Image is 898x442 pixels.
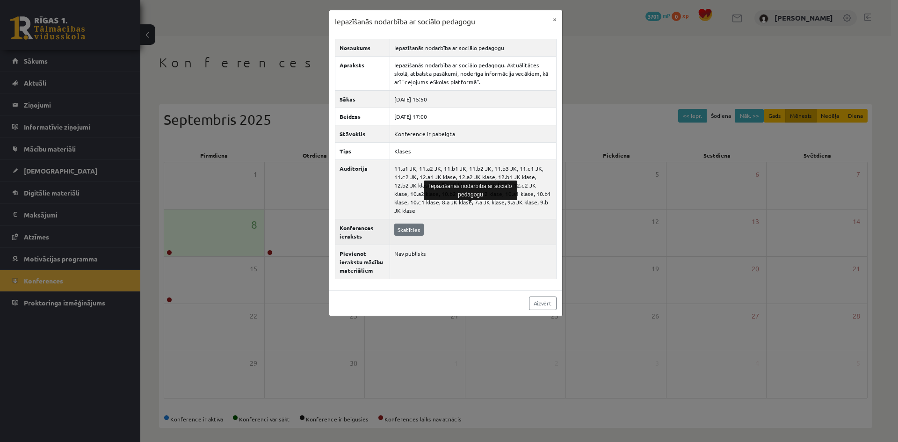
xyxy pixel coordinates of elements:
[390,108,556,125] td: [DATE] 17:00
[394,224,424,236] a: Skatīties
[335,142,390,159] th: Tips
[390,159,556,219] td: 11.a1 JK, 11.a2 JK, 11.b1 JK, 11.b2 JK, 11.b3 JK, 11.c1 JK, 11.c2 JK, 12.a1 JK klase, 12.a2 JK kl...
[390,39,556,56] td: Iepazīšanās nodarbība ar sociālo pedagogu
[335,245,390,279] th: Pievienot ierakstu mācību materiāliem
[390,125,556,142] td: Konference ir pabeigta
[390,245,556,279] td: Nav publisks
[335,16,475,27] h3: Iepazīšanās nodarbība ar sociālo pedagogu
[390,56,556,90] td: Iepazīšanās nodarbība ar sociālo pedagogu. Aktuālitātes skolā, atbalsta pasākumi, noderīga inform...
[335,56,390,90] th: Apraksts
[335,219,390,245] th: Konferences ieraksts
[335,108,390,125] th: Beidzas
[390,90,556,108] td: [DATE] 15:50
[529,297,557,310] a: Aizvērt
[335,125,390,142] th: Stāvoklis
[335,90,390,108] th: Sākas
[390,142,556,159] td: Klases
[547,10,562,28] button: ×
[335,39,390,56] th: Nosaukums
[424,181,517,200] div: Iepazīšanās nodarbība ar sociālo pedagogu
[335,159,390,219] th: Auditorija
